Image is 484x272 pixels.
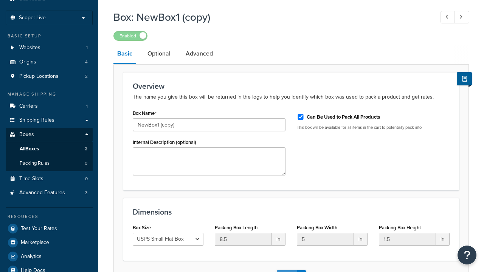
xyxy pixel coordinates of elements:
span: 0 [85,176,88,182]
p: This box will be available for all items in the cart to potentially pack into [297,125,450,130]
span: Shipping Rules [19,117,54,124]
button: Show Help Docs [457,72,472,85]
span: in [272,233,285,246]
li: Pickup Locations [6,70,93,83]
span: in [354,233,368,246]
span: Websites [19,45,40,51]
span: Packing Rules [20,160,50,167]
a: Carriers1 [6,99,93,113]
h3: Dimensions [133,208,450,216]
span: Marketplace [21,240,49,246]
span: Analytics [21,253,42,260]
p: The name you give this box will be returned in the logs to help you identify which box was used t... [133,93,450,102]
span: Advanced Features [19,190,65,196]
span: Pickup Locations [19,73,59,80]
span: Carriers [19,103,38,110]
li: Advanced Features [6,186,93,200]
a: Boxes [6,128,93,142]
a: Advanced [182,45,217,63]
li: Time Slots [6,172,93,186]
li: Websites [6,41,93,55]
a: Optional [144,45,174,63]
h1: Box: NewBox1 (copy) [113,10,427,25]
a: Test Your Rates [6,222,93,235]
span: 4 [85,59,88,65]
label: Packing Box Width [297,225,337,230]
a: AllBoxes2 [6,142,93,156]
button: Open Resource Center [458,246,476,264]
a: Time Slots0 [6,172,93,186]
label: Can Be Used to Pack All Products [307,114,380,121]
a: Next Record [455,11,469,23]
a: Websites1 [6,41,93,55]
label: Box Size [133,225,151,230]
span: 2 [85,73,88,80]
div: Manage Shipping [6,91,93,97]
a: Previous Record [441,11,455,23]
span: 3 [85,190,88,196]
span: Test Your Rates [21,226,57,232]
span: Time Slots [19,176,43,182]
span: 1 [86,103,88,110]
h3: Overview [133,82,450,90]
span: Origins [19,59,36,65]
label: Packing Box Length [215,225,258,230]
div: Basic Setup [6,33,93,39]
span: 2 [85,146,87,152]
a: Packing Rules0 [6,156,93,170]
label: Packing Box Height [379,225,421,230]
li: Origins [6,55,93,69]
span: Scope: Live [19,15,46,21]
a: Shipping Rules [6,113,93,127]
li: Carriers [6,99,93,113]
label: Internal Description (optional) [133,139,196,145]
a: Origins4 [6,55,93,69]
span: All Boxes [20,146,39,152]
span: 1 [86,45,88,51]
div: Resources [6,213,93,220]
span: 0 [85,160,87,167]
span: in [436,233,450,246]
span: Boxes [19,131,34,138]
li: Packing Rules [6,156,93,170]
li: Boxes [6,128,93,171]
a: Basic [113,45,136,64]
a: Advanced Features3 [6,186,93,200]
a: Marketplace [6,236,93,249]
a: Pickup Locations2 [6,70,93,83]
a: Analytics [6,250,93,263]
label: Box Name [133,110,157,116]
